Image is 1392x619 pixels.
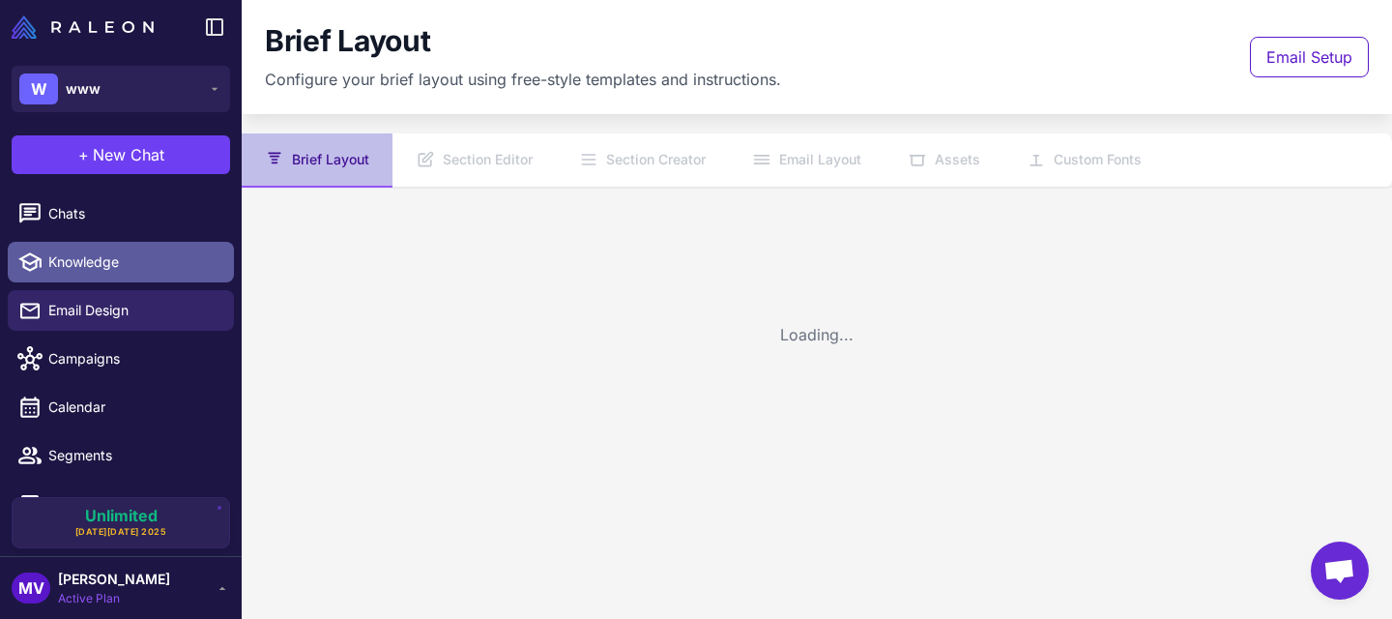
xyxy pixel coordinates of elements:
[48,251,218,273] span: Knowledge
[12,135,230,174] button: +New Chat
[12,15,154,39] img: Raleon Logo
[12,573,50,604] div: MV
[75,525,167,539] span: [DATE][DATE] 2025
[8,435,234,476] a: Segments
[8,193,234,234] a: Chats
[48,300,218,321] span: Email Design
[78,143,89,166] span: +
[8,484,234,524] a: Analytics
[19,74,58,104] div: W
[8,387,234,427] a: Calendar
[85,508,158,523] span: Unlimited
[265,23,430,60] h1: Brief Layout
[48,493,218,515] span: Analytics
[8,242,234,282] a: Knowledge
[58,569,170,590] span: [PERSON_NAME]
[93,143,164,166] span: New Chat
[1250,37,1369,77] button: Email Setup
[265,68,781,91] p: Configure your brief layout using free-style templates and instructions.
[780,323,854,346] div: Loading...
[66,78,101,100] span: www
[8,339,234,379] a: Campaigns
[48,203,218,224] span: Chats
[58,590,170,607] span: Active Plan
[1266,45,1352,69] span: Email Setup
[48,348,218,369] span: Campaigns
[12,66,230,112] button: Wwww
[48,397,218,418] span: Calendar
[8,290,234,331] a: Email Design
[242,133,392,188] button: Brief Layout
[48,445,218,466] span: Segments
[12,15,161,39] a: Raleon Logo
[1311,542,1369,600] div: Open chat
